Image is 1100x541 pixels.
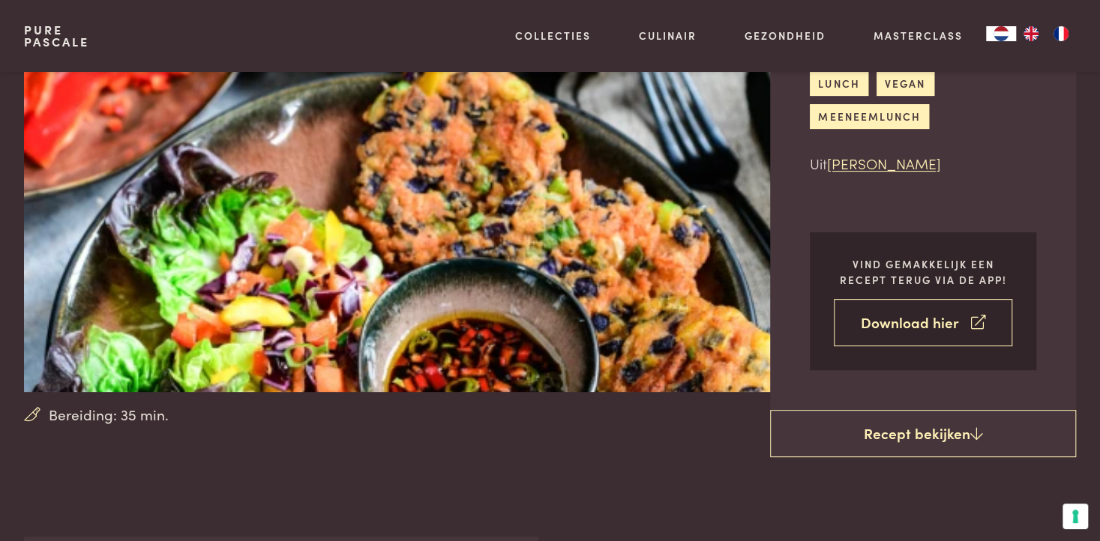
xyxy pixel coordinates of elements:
a: Gezondheid [745,28,826,43]
a: FR [1046,26,1076,41]
a: [PERSON_NAME] [827,153,941,173]
span: Bereiding: 35 min. [49,404,169,426]
button: Uw voorkeuren voor toestemming voor trackingtechnologieën [1063,504,1088,529]
aside: Language selected: Nederlands [986,26,1076,41]
p: Uit [810,153,1036,175]
a: PurePascale [24,24,89,48]
a: lunch [810,71,868,96]
a: EN [1016,26,1046,41]
p: Vind gemakkelijk een recept terug via de app! [834,256,1013,287]
ul: Language list [1016,26,1076,41]
a: Collecties [515,28,591,43]
a: NL [986,26,1016,41]
a: Download hier [834,299,1013,346]
a: vegan [877,71,934,96]
a: Masterclass [873,28,962,43]
a: meeneemlunch [810,104,929,129]
a: Recept bekijken [770,410,1077,458]
a: Culinair [639,28,697,43]
div: Language [986,26,1016,41]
